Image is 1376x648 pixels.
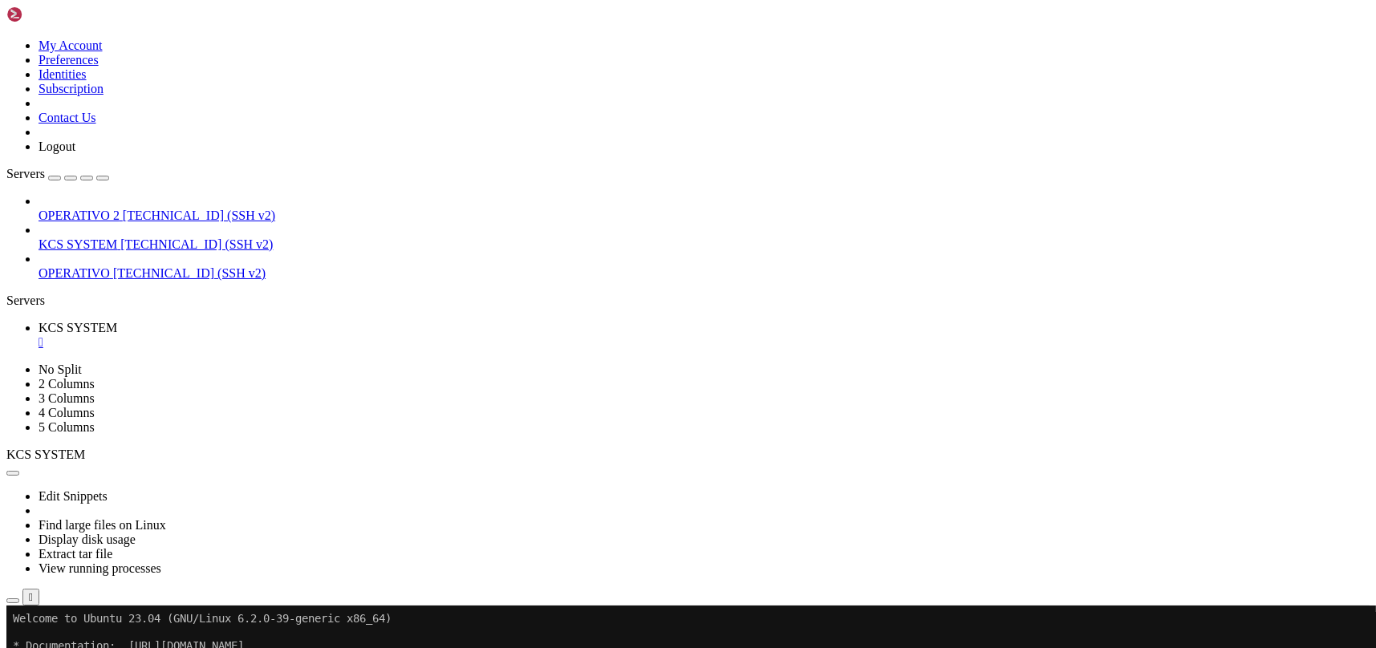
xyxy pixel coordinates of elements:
x-row: Usage of /: 21.4% of 77.39GB Users logged in: 0 [6,129,1167,143]
span: KCS SYSTEM [6,448,85,461]
x-row: Run 'do-release-upgrade' to upgrade to it. [6,361,1167,375]
a: Servers [6,167,109,180]
x-row: Welcome to Ubuntu 23.04 (GNU/Linux 6.2.0-39-generic x86_64) [6,6,1167,20]
a: Display disk usage [39,533,136,546]
x-row: Your Ubuntu release is not supported anymore. [6,293,1167,306]
div: Servers [6,294,1370,308]
div: (23, 30) [162,415,168,429]
a: Extract tar file [39,547,112,561]
x-row: Swap usage: 0% [6,156,1167,170]
a: 2 Columns [39,377,95,391]
x-row: 1 update can be applied immediately. [6,252,1167,265]
x-row: For upgrade information, please visit: [6,306,1167,320]
x-row: * Documentation: [URL][DOMAIN_NAME] [6,34,1167,47]
a: Subscription [39,82,104,95]
a: Find large files on Linux [39,518,166,532]
li: KCS SYSTEM [TECHNICAL_ID] (SSH v2) [39,223,1370,252]
a: OPERATIVO 2 [TECHNICAL_ID] (SSH v2) [39,209,1370,223]
button:  [22,589,39,605]
a: View running processes [39,561,161,575]
span: Servers [6,167,45,180]
x-row: [URL][DOMAIN_NAME] [6,320,1167,334]
a: 5 Columns [39,420,95,434]
span: [TECHNICAL_ID] (SSH v2) [113,266,266,280]
a: KCS SYSTEM [39,321,1370,350]
span: KCS SYSTEM [39,237,117,251]
x-row: To see these additional updates run: apt list --upgradable [6,265,1167,279]
x-row: * Strictly confined Kubernetes makes edge and IoT secure. Learn how MicroK8s [6,184,1167,197]
a: My Account [39,38,103,52]
span: OPERATIVO [39,266,110,280]
a: Preferences [39,53,99,67]
li: OPERATIVO [TECHNICAL_ID] (SSH v2) [39,252,1370,281]
a: Edit Snippets [39,489,108,503]
x-row: System load: 0.0 Processes: 168 [6,115,1167,129]
x-row: just raised the bar for easy, resilient and secure K8s cluster deployment. [6,197,1167,211]
x-row: * Management: [URL][DOMAIN_NAME] [6,47,1167,61]
li: OPERATIVO 2 [TECHNICAL_ID] (SSH v2) [39,194,1370,223]
span: OPERATIVO 2 [39,209,120,222]
x-row: : $ [6,415,1167,429]
span: KCS SYSTEM [39,321,117,334]
x-row: New release '24.04.3 LTS' available. [6,347,1167,361]
span: ubuntu@vps-08acaf7e [6,415,128,428]
x-row: Last login: [DATE] from [TECHNICAL_ID] [6,402,1167,415]
a: OPERATIVO [TECHNICAL_ID] (SSH v2) [39,266,1370,281]
a: KCS SYSTEM [TECHNICAL_ID] (SSH v2) [39,237,1370,252]
span: [TECHNICAL_ID] (SSH v2) [120,237,273,251]
a: No Split [39,362,82,376]
x-row: * Support: [URL][DOMAIN_NAME] [6,61,1167,75]
div:  [29,591,33,603]
x-row: System information as of [DATE] [6,88,1167,102]
x-row: Memory usage: 71% IPv4 address for ens3: [TECHNICAL_ID] [6,143,1167,156]
img: Shellngn [6,6,99,22]
span: [TECHNICAL_ID] (SSH v2) [123,209,275,222]
a: Identities [39,67,87,81]
span: ~ [135,415,141,428]
a:  [39,335,1370,350]
a: Contact Us [39,111,96,124]
a: 3 Columns [39,391,95,405]
a: 4 Columns [39,406,95,419]
a: Logout [39,140,75,153]
x-row: [URL][DOMAIN_NAME] [6,225,1167,238]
